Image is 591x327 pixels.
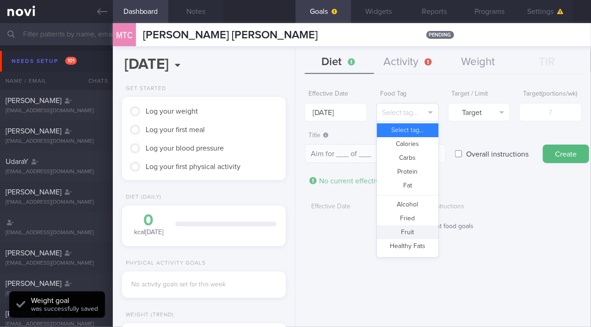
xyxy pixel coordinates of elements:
label: Target / Limit [452,90,507,98]
div: [EMAIL_ADDRESS][DOMAIN_NAME] [6,260,107,267]
button: High Calcium [377,253,438,267]
span: pending [426,31,454,39]
button: Weight [443,51,513,74]
button: Diet [305,51,374,74]
span: UdaraY [6,158,28,165]
span: [PERSON_NAME] [6,249,62,257]
span: [PERSON_NAME] [6,188,62,196]
span: [PERSON_NAME] [6,97,62,104]
div: Needs setup [9,55,79,67]
div: kcal [DATE] [131,212,166,237]
div: No recent food goals [305,223,582,231]
div: Get Started [122,85,166,92]
div: Weight goal [31,296,98,305]
div: No current effective diet goal [305,174,418,188]
button: Fruit [377,225,438,239]
button: Activity [374,51,443,74]
label: Overall instructions [462,145,533,163]
button: Create [543,145,589,163]
button: Select tag... [376,103,439,121]
div: MTC [111,18,138,53]
button: Calories [377,137,438,151]
span: 101 [65,57,77,65]
div: Diet (Daily) [122,194,161,201]
label: Target ( portions/wk ) [523,90,578,98]
div: [EMAIL_ADDRESS][DOMAIN_NAME] [6,291,107,297]
div: Effective Date [305,198,357,216]
div: [EMAIL_ADDRESS][DOMAIN_NAME] [6,230,107,236]
span: [PERSON_NAME] [6,280,62,287]
span: [PERSON_NAME] [6,127,62,135]
span: was successfully saved [31,306,98,312]
input: 7 [519,103,582,121]
button: Alcohol [377,198,438,212]
button: Target [448,103,511,121]
div: Weight (Trend) [122,312,174,319]
span: [PERSON_NAME] [6,310,62,318]
div: Rule [357,198,410,216]
div: Chats [76,72,113,90]
div: [EMAIL_ADDRESS][DOMAIN_NAME] [6,169,107,176]
span: Title [308,132,328,139]
button: Carbs [377,151,438,165]
span: [PERSON_NAME] [PERSON_NAME] [143,30,318,41]
div: [EMAIL_ADDRESS][DOMAIN_NAME] [6,108,107,115]
button: Fat [377,179,438,193]
div: No activity goals set for this week [131,281,277,289]
div: Physical Activity Goals [122,260,206,267]
button: Select tag... [377,123,438,137]
div: [EMAIL_ADDRESS][DOMAIN_NAME] [6,199,107,206]
div: 0 [131,212,166,229]
button: Fried [377,212,438,225]
button: Protein [377,165,438,179]
button: Healthy Fats [377,239,438,253]
div: Title / Instructions [410,198,549,216]
label: Food Tag [380,90,435,98]
div: [EMAIL_ADDRESS][DOMAIN_NAME] [6,138,107,145]
input: Select... [305,103,367,121]
label: Effective Date [308,90,363,98]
